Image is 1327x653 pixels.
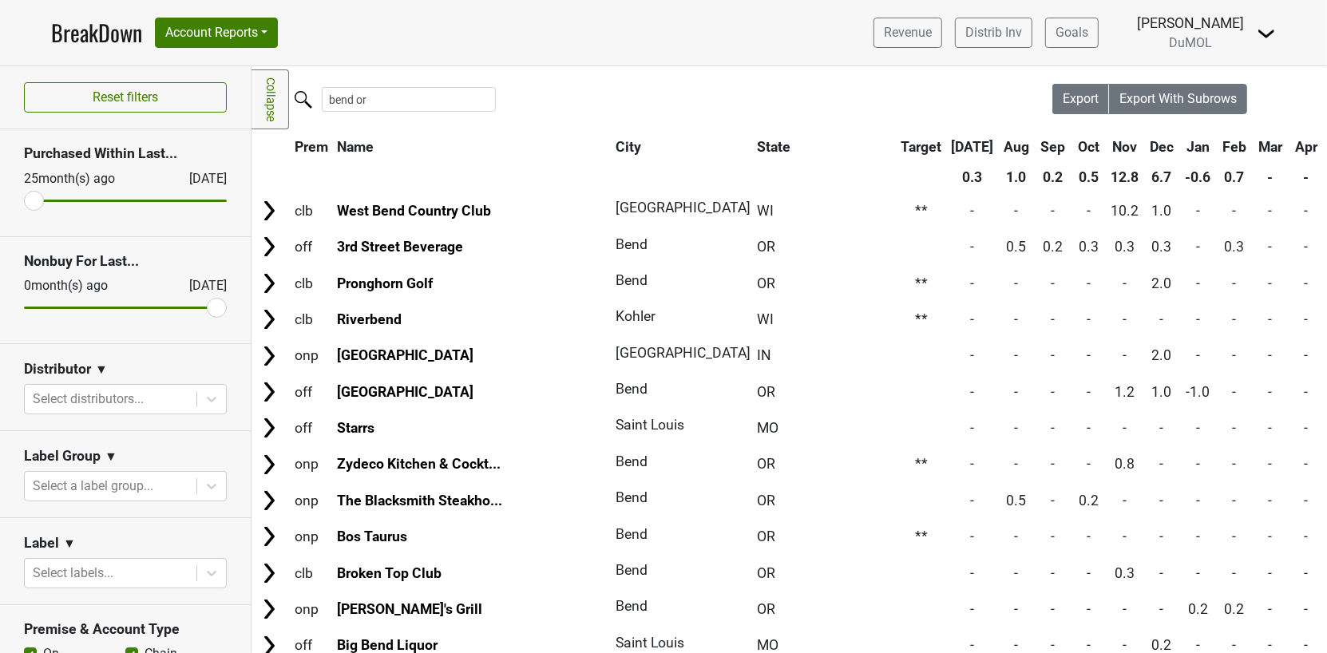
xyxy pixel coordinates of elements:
h3: Nonbuy For Last... [24,253,227,270]
span: Bend [616,598,648,614]
span: - [970,637,974,653]
span: MO [757,637,778,653]
span: - [1159,565,1163,581]
span: Bend [616,562,648,578]
span: - [1087,384,1091,400]
span: Bend [616,489,648,505]
span: - [1014,420,1018,436]
span: 0.3 [1079,239,1099,255]
a: 3rd Street Beverage [337,239,463,255]
button: Export With Subrows [1109,84,1247,114]
span: - [1269,456,1273,472]
span: - [1051,420,1055,436]
span: - [1087,311,1091,327]
span: - [1304,637,1308,653]
span: - [1014,347,1018,363]
div: [PERSON_NAME] [1137,13,1244,34]
span: ▼ [63,534,76,553]
span: - [970,493,974,509]
span: - [1269,493,1273,509]
span: 0.3 [1151,239,1171,255]
span: OR [757,384,775,400]
a: Riverbend [337,311,402,327]
td: onp [291,520,332,554]
span: - [1087,565,1091,581]
span: - [1304,203,1308,219]
a: Revenue [873,18,942,48]
span: - [1159,311,1163,327]
span: - [1051,347,1055,363]
img: Arrow right [257,561,281,585]
span: - [1232,637,1236,653]
span: - [970,601,974,617]
span: - [1269,384,1273,400]
span: - [1123,420,1127,436]
span: [GEOGRAPHIC_DATA] [616,200,751,216]
th: Jan: activate to sort column ascending [1180,133,1215,161]
span: - [1123,637,1127,653]
span: 0.3 [1224,239,1244,255]
span: - [1269,420,1273,436]
span: ▼ [95,360,108,379]
span: DuMOL [1169,35,1212,50]
th: Aug: activate to sort column ascending [999,133,1034,161]
span: - [1051,384,1055,400]
h3: Label [24,535,59,552]
td: off [291,411,332,445]
td: clb [291,556,332,590]
h3: Label Group [24,448,101,465]
span: - [970,203,974,219]
div: 25 month(s) ago [24,169,151,188]
span: - [970,311,974,327]
span: Bend [616,453,648,469]
td: onp [291,338,332,373]
span: - [1269,637,1273,653]
th: 6.7 [1144,163,1178,192]
span: - [1051,493,1055,509]
span: - [970,565,974,581]
th: Apr: activate to sort column ascending [1289,133,1323,161]
span: 0.2 [1188,601,1208,617]
th: Jul: activate to sort column ascending [947,133,997,161]
span: Bend [616,236,648,252]
span: - [1123,275,1127,291]
span: - [1232,311,1236,327]
span: - [1304,311,1308,327]
span: - [1269,239,1273,255]
span: - [1014,203,1018,219]
span: - [1196,493,1200,509]
div: [DATE] [175,276,227,295]
span: - [1123,493,1127,509]
span: - [1087,275,1091,291]
span: 10.2 [1111,203,1139,219]
span: - [1051,203,1055,219]
a: The Blacksmith Steakho... [337,493,502,509]
span: - [1196,565,1200,581]
span: - [1051,565,1055,581]
span: - [1014,601,1018,617]
span: - [1087,420,1091,436]
a: [GEOGRAPHIC_DATA] [337,384,473,400]
span: 0.8 [1115,456,1135,472]
img: Dropdown Menu [1257,24,1276,43]
th: - [1289,163,1323,192]
span: - [1014,637,1018,653]
th: Mar: activate to sort column ascending [1253,133,1287,161]
span: OR [757,528,775,544]
span: - [1232,420,1236,436]
button: Export [1052,84,1110,114]
span: 1.2 [1115,384,1135,400]
a: Broken Top Club [337,565,442,581]
td: clb [291,266,332,300]
th: 1.0 [999,163,1034,192]
img: Arrow right [257,524,281,548]
th: 12.8 [1107,163,1143,192]
span: Target [901,139,942,155]
span: 0.2 [1043,239,1063,255]
h3: Premise & Account Type [24,621,227,638]
span: - [1269,203,1273,219]
span: Name [337,139,374,155]
span: - [1196,637,1200,653]
span: - [1232,384,1236,400]
img: Arrow right [257,235,281,259]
